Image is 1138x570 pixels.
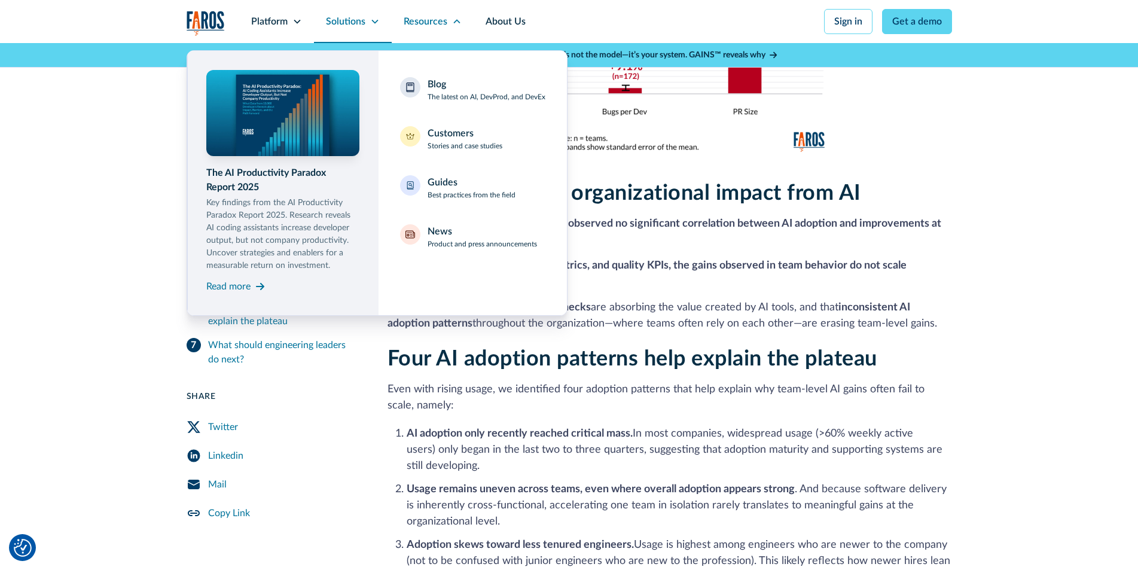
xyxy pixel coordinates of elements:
[187,391,359,403] div: Share
[187,413,359,441] a: Twitter Share
[206,279,251,294] div: Read more
[208,449,243,463] div: Linkedin
[187,470,359,499] a: Mail Share
[393,119,553,158] a: CustomersStories and case studies
[251,14,288,29] div: Platform
[407,426,952,474] li: In most companies, widespread usage (>60% weekly active users) only began in the last two to thre...
[206,166,359,194] div: The AI Productivity Paradox Report 2025
[187,333,359,371] a: What should engineering leaders do next?
[206,197,359,272] p: Key findings from the AI Productivity Paradox Report 2025. Research reveals AI coding assistants ...
[428,141,502,151] p: Stories and case studies
[428,239,537,249] p: Product and press announcements
[428,77,446,92] div: Blog
[407,539,634,550] strong: Adoption skews toward less tenured engineers.
[882,9,952,34] a: Get a demo
[388,300,952,332] p: This suggests that are absorbing the value created by AI tools, and that throughout the organizat...
[824,9,872,34] a: Sign in
[428,175,457,190] div: Guides
[208,338,359,367] div: What should engineering leaders do next?
[187,43,952,316] nav: Resources
[14,539,32,557] button: Cookie Settings
[208,506,250,520] div: Copy Link
[326,14,365,29] div: Solutions
[407,428,633,439] strong: AI adoption only recently reached critical mass.
[428,190,515,200] p: Best practices from the field
[208,477,227,492] div: Mail
[206,70,359,296] a: The AI Productivity Paradox Report 2025Key findings from the AI Productivity Paradox Report 2025....
[393,168,553,208] a: GuidesBest practices from the field
[428,126,474,141] div: Customers
[407,481,952,530] li: . And because software delivery is inherently cross-functional, accelerating one team in isolatio...
[407,484,795,495] strong: Usage remains uneven across teams, even where overall adoption appears strong
[388,346,952,372] h2: Four AI adoption patterns help explain the plateau
[428,92,545,102] p: The latest on AI, DevProd, and DevEx
[208,420,238,434] div: Twitter
[428,224,452,239] div: News
[187,441,359,470] a: LinkedIn Share
[388,382,952,414] p: Even with rising usage, we identified four adoption patterns that help explain why team-level AI ...
[187,499,359,528] a: Copy Link
[187,11,225,35] a: home
[404,14,447,29] div: Resources
[393,70,553,109] a: BlogThe latest on AI, DevProd, and DevEx
[14,539,32,557] img: Revisit consent button
[187,11,225,35] img: Logo of the analytics and reporting company Faros.
[393,217,553,257] a: NewsProduct and press announcements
